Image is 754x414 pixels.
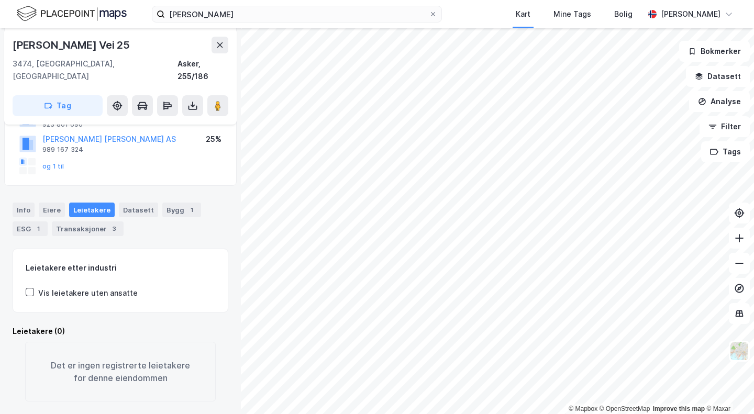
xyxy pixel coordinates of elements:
div: Datasett [119,203,158,217]
input: Søk på adresse, matrikkel, gårdeiere, leietakere eller personer [165,6,429,22]
div: [PERSON_NAME] [661,8,720,20]
div: Eiere [39,203,65,217]
div: 3474, [GEOGRAPHIC_DATA], [GEOGRAPHIC_DATA] [13,58,178,83]
div: Info [13,203,35,217]
button: Tags [701,141,750,162]
div: [PERSON_NAME] Vei 25 [13,37,132,53]
div: Kart [516,8,530,20]
div: Transaksjoner [52,221,124,236]
a: Improve this map [653,405,705,412]
div: ESG [13,221,48,236]
div: 3 [109,223,119,234]
button: Tag [13,95,103,116]
div: Bolig [614,8,633,20]
div: 923 861 696 [42,120,83,129]
a: Mapbox [569,405,597,412]
img: Z [729,341,749,361]
button: Analyse [689,91,750,112]
img: logo.f888ab2527a4732fd821a326f86c7f29.svg [17,5,127,23]
div: Mine Tags [553,8,591,20]
iframe: Chat Widget [702,364,754,414]
div: Det er ingen registrerte leietakere for denne eiendommen [25,342,216,401]
div: 25% [206,133,221,146]
div: 989 167 324 [42,146,83,154]
div: Leietakere [69,203,115,217]
div: Vis leietakere uten ansatte [38,287,138,299]
div: 1 [33,223,43,234]
div: 1 [186,205,197,215]
div: Asker, 255/186 [178,58,228,83]
div: Bygg [162,203,201,217]
div: Leietakere (0) [13,325,228,338]
button: Bokmerker [679,41,750,62]
button: Filter [700,116,750,137]
div: Kontrollprogram for chat [702,364,754,414]
div: Leietakere etter industri [26,262,215,274]
a: OpenStreetMap [600,405,650,412]
button: Datasett [686,66,750,87]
